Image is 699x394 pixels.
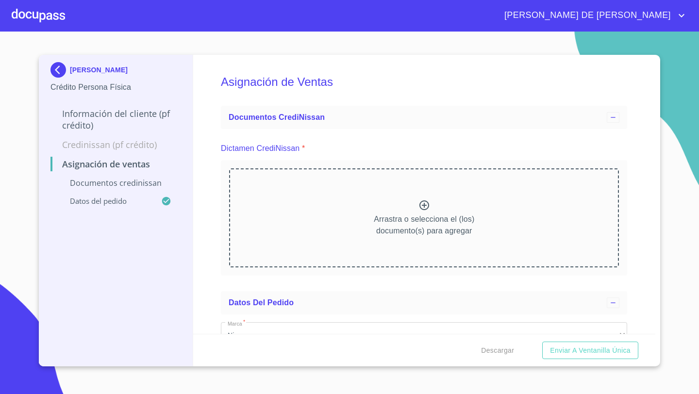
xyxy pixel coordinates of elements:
h5: Asignación de Ventas [221,62,627,102]
div: Nissan [221,322,627,348]
span: Datos del pedido [229,298,294,307]
button: Enviar a Ventanilla única [542,342,638,360]
p: Datos del pedido [50,196,161,206]
div: Documentos CrediNissan [221,106,627,129]
p: Asignación de Ventas [50,158,181,170]
button: account of current user [497,8,687,23]
p: Información del cliente (PF crédito) [50,108,181,131]
p: Credinissan (PF crédito) [50,139,181,150]
p: Crédito Persona Física [50,82,181,93]
img: Docupass spot blue [50,62,70,78]
p: Documentos CrediNissan [50,178,181,188]
span: Documentos CrediNissan [229,113,325,121]
p: [PERSON_NAME] [70,66,128,74]
p: Dictamen CrediNissan [221,143,300,154]
div: Datos del pedido [221,291,627,314]
button: Descargar [477,342,518,360]
span: Descargar [481,345,514,357]
div: [PERSON_NAME] [50,62,181,82]
p: Arrastra o selecciona el (los) documento(s) para agregar [374,213,474,237]
span: [PERSON_NAME] DE [PERSON_NAME] [497,8,676,23]
span: Enviar a Ventanilla única [550,345,631,357]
